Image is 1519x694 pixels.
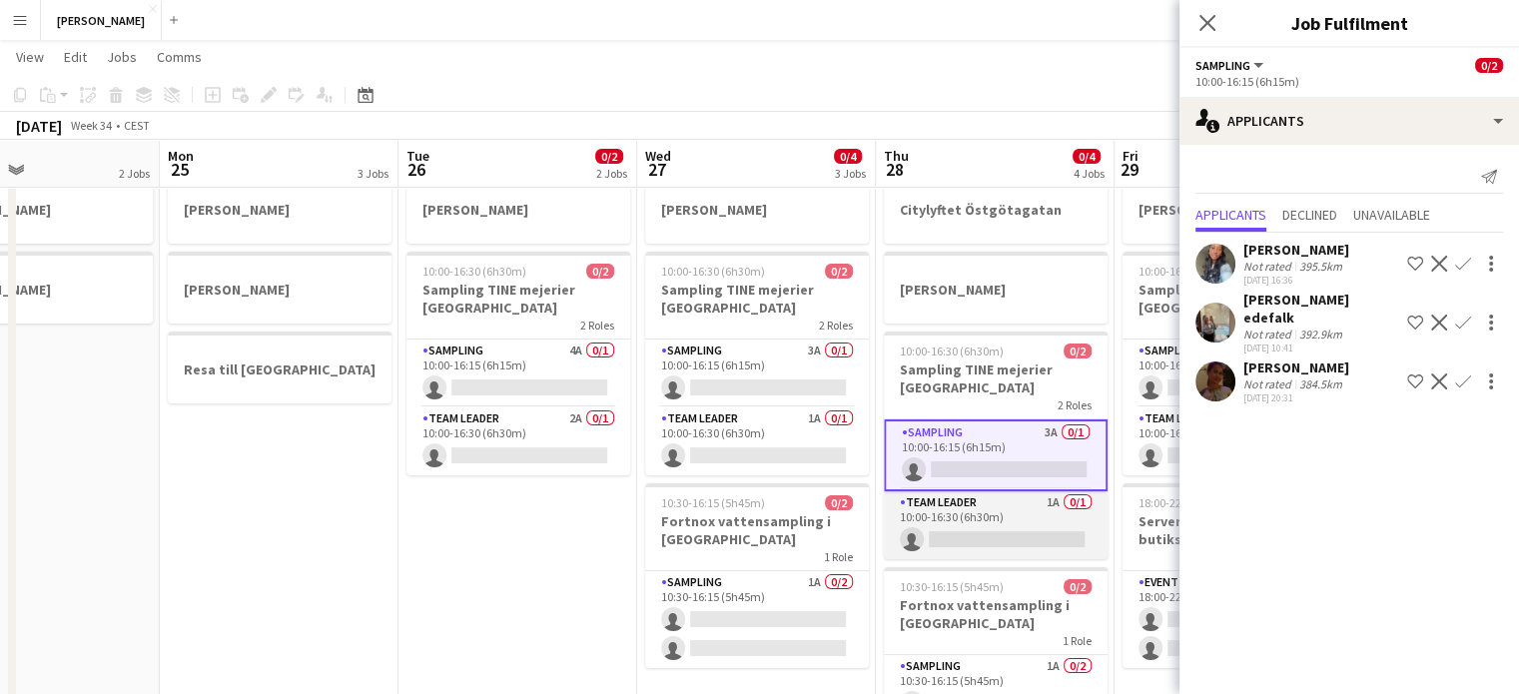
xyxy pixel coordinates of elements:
[41,1,162,40] button: [PERSON_NAME]
[1123,147,1139,165] span: Fri
[1179,97,1519,145] div: Applicants
[1295,327,1346,342] div: 392.9km
[1064,579,1092,594] span: 0/2
[661,495,765,510] span: 10:30-16:15 (5h45m)
[168,201,391,219] h3: [PERSON_NAME]
[1353,208,1430,222] span: Unavailable
[157,48,202,66] span: Comms
[1120,158,1139,181] span: 29
[406,252,630,475] app-job-card: 10:00-16:30 (6h30m)0/2Sampling TINE mejerier [GEOGRAPHIC_DATA]2 RolesSampling4A0/110:00-16:15 (6h...
[1243,342,1399,354] div: [DATE] 10:41
[64,48,87,66] span: Edit
[1139,264,1242,279] span: 10:00-16:30 (6h30m)
[1123,571,1346,668] app-card-role: Event4A0/218:00-22:00 (4h)
[1243,327,1295,342] div: Not rated
[406,147,429,165] span: Tue
[124,118,150,133] div: CEST
[596,166,627,181] div: 2 Jobs
[1195,58,1266,73] button: Sampling
[645,340,869,407] app-card-role: Sampling3A0/110:00-16:15 (6h15m)
[107,48,137,66] span: Jobs
[884,332,1108,559] app-job-card: 10:00-16:30 (6h30m)0/2Sampling TINE mejerier [GEOGRAPHIC_DATA]2 RolesSampling3A0/110:00-16:15 (6h...
[834,149,862,164] span: 0/4
[16,48,44,66] span: View
[645,483,869,668] app-job-card: 10:30-16:15 (5h45m)0/2Fortnox vattensampling i [GEOGRAPHIC_DATA]1 RoleSampling1A0/210:30-16:15 (5...
[580,318,614,333] span: 2 Roles
[149,44,210,70] a: Comms
[119,166,150,181] div: 2 Jobs
[1243,241,1349,259] div: [PERSON_NAME]
[1123,172,1346,244] app-job-card: [PERSON_NAME]
[1123,252,1346,475] app-job-card: 10:00-16:30 (6h30m)0/2Sampling TINE mejerier [GEOGRAPHIC_DATA]2 RolesSampling3A0/110:00-16:15 (6h...
[1243,259,1295,274] div: Not rated
[168,360,391,378] h3: Resa till [GEOGRAPHIC_DATA]
[1139,495,1219,510] span: 18:00-22:00 (4h)
[1243,291,1399,327] div: [PERSON_NAME] edefalk
[168,252,391,324] div: [PERSON_NAME]
[1064,344,1092,358] span: 0/2
[645,172,869,244] app-job-card: [PERSON_NAME]
[1179,10,1519,36] h3: Job Fulfilment
[595,149,623,164] span: 0/2
[645,252,869,475] app-job-card: 10:00-16:30 (6h30m)0/2Sampling TINE mejerier [GEOGRAPHIC_DATA]2 RolesSampling3A0/110:00-16:15 (6h...
[1195,58,1250,73] span: Sampling
[645,281,869,317] h3: Sampling TINE mejerier [GEOGRAPHIC_DATA]
[406,201,630,219] h3: [PERSON_NAME]
[406,340,630,407] app-card-role: Sampling4A0/110:00-16:15 (6h15m)
[642,158,671,181] span: 27
[586,264,614,279] span: 0/2
[884,147,909,165] span: Thu
[1063,633,1092,648] span: 1 Role
[884,596,1108,632] h3: Fortnox vattensampling i [GEOGRAPHIC_DATA]
[824,549,853,564] span: 1 Role
[168,332,391,403] app-job-card: Resa till [GEOGRAPHIC_DATA]
[1073,149,1101,164] span: 0/4
[99,44,145,70] a: Jobs
[835,166,866,181] div: 3 Jobs
[406,281,630,317] h3: Sampling TINE mejerier [GEOGRAPHIC_DATA]
[1123,407,1346,475] app-card-role: Team Leader1A0/110:00-16:30 (6h30m)
[165,158,194,181] span: 25
[1195,208,1266,222] span: Applicants
[1195,74,1503,89] div: 10:00-16:15 (6h15m)
[825,495,853,510] span: 0/2
[8,44,52,70] a: View
[1123,512,1346,548] h3: Serveringspersonal till butiksevent
[1123,483,1346,668] app-job-card: 18:00-22:00 (4h)0/2Serveringspersonal till butiksevent1 RoleEvent4A0/218:00-22:00 (4h)
[168,172,391,244] app-job-card: [PERSON_NAME]
[825,264,853,279] span: 0/2
[1243,391,1349,404] div: [DATE] 20:31
[661,264,765,279] span: 10:00-16:30 (6h30m)
[1475,58,1503,73] span: 0/2
[884,201,1108,219] h3: Citylyftet Östgötagatan
[358,166,388,181] div: 3 Jobs
[1243,376,1295,391] div: Not rated
[406,172,630,244] app-job-card: [PERSON_NAME]
[1123,281,1346,317] h3: Sampling TINE mejerier [GEOGRAPHIC_DATA]
[819,318,853,333] span: 2 Roles
[884,172,1108,244] app-job-card: Citylyftet Östgötagatan
[1123,201,1346,219] h3: [PERSON_NAME]
[422,264,526,279] span: 10:00-16:30 (6h30m)
[645,147,671,165] span: Wed
[1123,340,1346,407] app-card-role: Sampling3A0/110:00-16:15 (6h15m)
[884,360,1108,396] h3: Sampling TINE mejerier [GEOGRAPHIC_DATA]
[881,158,909,181] span: 28
[645,407,869,475] app-card-role: Team Leader1A0/110:00-16:30 (6h30m)
[884,252,1108,324] div: [PERSON_NAME]
[16,116,62,136] div: [DATE]
[884,281,1108,299] h3: [PERSON_NAME]
[1243,274,1349,287] div: [DATE] 16:36
[884,419,1108,491] app-card-role: Sampling3A0/110:00-16:15 (6h15m)
[1074,166,1105,181] div: 4 Jobs
[645,571,869,668] app-card-role: Sampling1A0/210:30-16:15 (5h45m)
